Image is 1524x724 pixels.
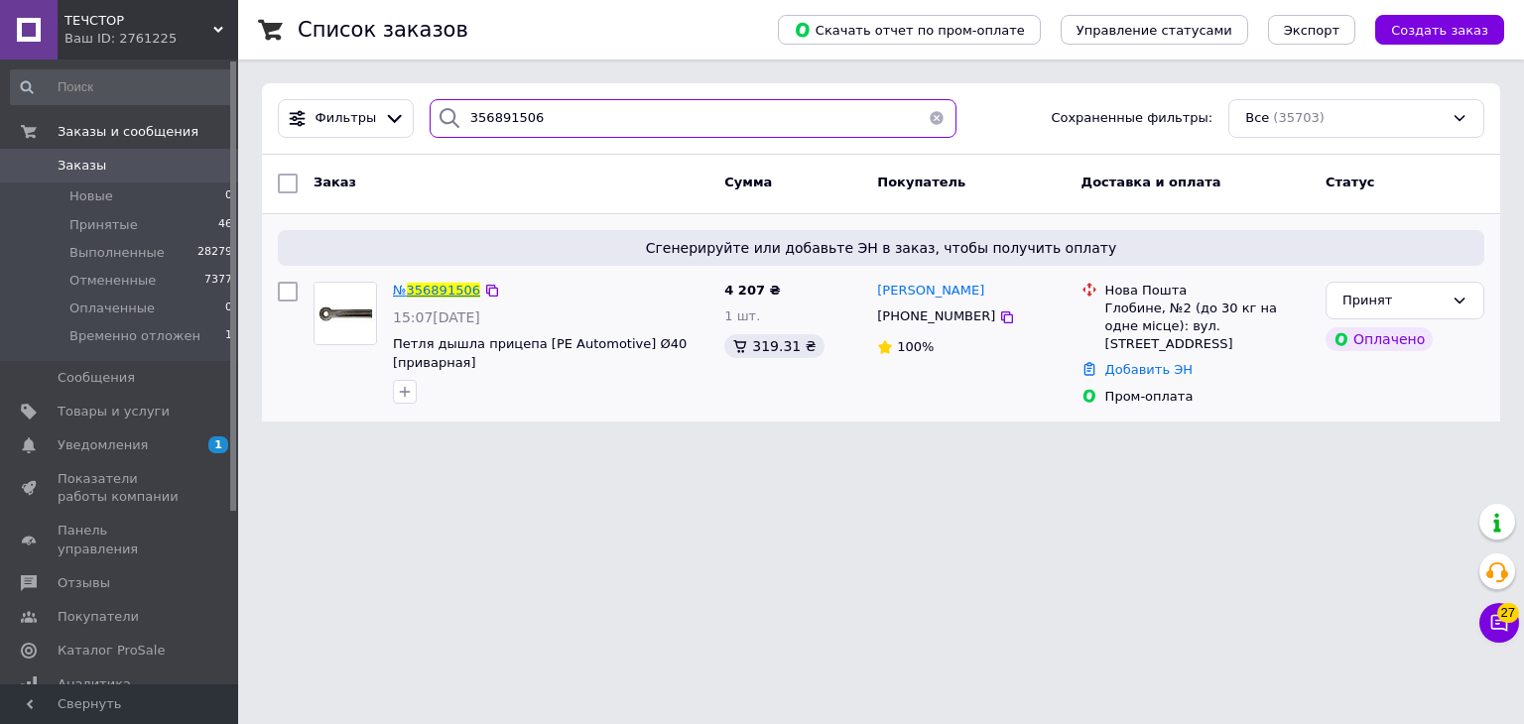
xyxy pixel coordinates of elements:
span: Экспорт [1284,23,1339,38]
span: Аналитика [58,675,131,693]
span: Заказ [314,175,356,189]
span: Принятые [69,216,138,234]
a: [PERSON_NAME] [877,282,984,301]
span: [PHONE_NUMBER] [877,308,995,323]
span: 7377 [204,272,232,290]
span: Создать заказ [1391,23,1488,38]
div: Оплачено [1326,327,1433,351]
button: Создать заказ [1375,15,1504,45]
span: (35703) [1273,110,1325,125]
span: ТЕЧСТОР [64,12,213,30]
span: 1 шт. [724,308,760,323]
span: 4 207 ₴ [724,283,780,298]
span: Показатели работы компании [58,470,184,506]
span: № [393,283,407,298]
button: Очистить [917,99,956,138]
span: Покупатель [877,175,965,189]
span: 100% [897,339,934,354]
a: Добавить ЭН [1105,362,1193,377]
span: Отзывы [58,574,110,592]
span: Сохраненные фильтры: [1051,109,1212,128]
button: Чат с покупателем27 [1479,603,1519,643]
button: Экспорт [1268,15,1355,45]
input: Поиск [10,69,234,105]
button: Скачать отчет по пром-оплате [778,15,1041,45]
span: 46 [218,216,232,234]
span: Товары и услуги [58,403,170,421]
span: Заказы и сообщения [58,123,198,141]
a: Создать заказ [1355,22,1504,37]
span: Заказы [58,157,106,175]
span: Фильтры [316,109,377,128]
div: Принят [1342,291,1444,311]
div: Пром-оплата [1105,388,1310,406]
div: 319.31 ₴ [724,334,824,358]
span: Выполненные [69,244,165,262]
span: 0 [225,187,232,205]
span: [PERSON_NAME] [877,283,984,298]
span: 0 [225,300,232,317]
span: Доставка и оплата [1081,175,1221,189]
span: Управление статусами [1077,23,1232,38]
div: Глобине, №2 (до 30 кг на одне місце): вул. [STREET_ADDRESS] [1105,300,1310,354]
span: Скачать отчет по пром-оплате [794,21,1025,39]
span: Временно отложен [69,327,200,345]
span: 27 [1497,600,1519,620]
div: Ваш ID: 2761225 [64,30,238,48]
h1: Список заказов [298,18,468,42]
span: Все [1245,109,1269,128]
span: 15:07[DATE] [393,309,480,325]
span: Каталог ProSale [58,642,165,660]
input: Поиск по номеру заказа, ФИО покупателя, номеру телефона, Email, номеру накладной [430,99,957,138]
a: №356891506 [393,283,480,298]
span: 1 [208,436,228,453]
span: Панель управления [58,522,184,557]
span: Уведомления [58,436,148,454]
span: 1 [225,327,232,345]
a: Фото товару [314,282,377,345]
span: Сообщения [58,369,135,387]
span: Покупатели [58,608,139,626]
span: Отмененные [69,272,156,290]
div: Нова Пошта [1105,282,1310,300]
img: Фото товару [315,283,376,344]
span: Сумма [724,175,772,189]
span: Статус [1326,175,1375,189]
span: Сгенерируйте или добавьте ЭН в заказ, чтобы получить оплату [286,238,1476,258]
span: Оплаченные [69,300,155,317]
button: Управление статусами [1061,15,1248,45]
a: Петля дышла прицепа [PE Automotive] Ø40 [приварная] [393,336,687,370]
span: Новые [69,187,113,205]
span: 356891506 [407,283,480,298]
span: 28279 [197,244,232,262]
